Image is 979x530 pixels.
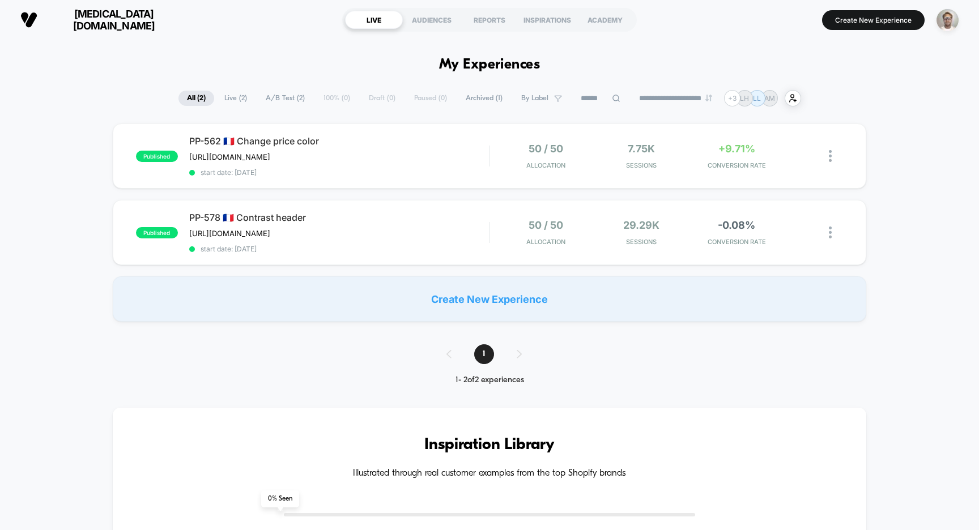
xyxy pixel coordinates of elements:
span: PP-578 🇫🇷 Contrast header [189,212,489,223]
span: -0.08% [718,219,755,231]
img: close [829,150,832,162]
span: published [136,151,178,162]
div: INSPIRATIONS [518,11,576,29]
span: By Label [521,94,548,102]
h1: My Experiences [439,57,540,73]
span: 50 / 50 [529,143,563,155]
span: 29.29k [623,219,659,231]
span: [URL][DOMAIN_NAME] [189,229,270,238]
span: Allocation [526,238,565,246]
div: AUDIENCES [403,11,461,29]
button: ppic [933,8,962,32]
span: 0 % Seen [261,490,299,507]
h3: Inspiration Library [147,436,833,454]
img: ppic [937,9,959,31]
button: [MEDICAL_DATA][DOMAIN_NAME] [17,7,185,32]
span: CONVERSION RATE [692,238,781,246]
img: end [705,95,712,101]
p: LH [740,94,749,102]
span: PP-562 🇫🇷 Change price color [189,135,489,147]
span: start date: [DATE] [189,245,489,253]
span: Sessions [597,161,686,169]
span: 7.75k [628,143,655,155]
button: Create New Experience [822,10,925,30]
h4: Illustrated through real customer examples from the top Shopify brands [147,468,833,479]
div: LIVE [345,11,403,29]
span: CONVERSION RATE [692,161,781,169]
div: + 3 [724,90,740,106]
span: Archived ( 1 ) [457,91,511,106]
span: published [136,227,178,238]
img: close [829,226,832,238]
span: Allocation [526,161,565,169]
span: 50 / 50 [529,219,563,231]
span: +9.71% [718,143,755,155]
div: Create New Experience [113,276,867,322]
span: Live ( 2 ) [216,91,256,106]
img: Visually logo [20,11,37,28]
div: REPORTS [461,11,518,29]
span: start date: [DATE] [189,168,489,177]
span: [URL][DOMAIN_NAME] [189,152,270,161]
span: A/B Test ( 2 ) [257,91,313,106]
div: ACADEMY [576,11,634,29]
p: LL [753,94,761,102]
p: AM [764,94,775,102]
span: 1 [474,344,494,364]
span: Sessions [597,238,686,246]
div: 1 - 2 of 2 experiences [435,375,544,385]
span: [MEDICAL_DATA][DOMAIN_NAME] [46,8,182,32]
span: All ( 2 ) [178,91,214,106]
